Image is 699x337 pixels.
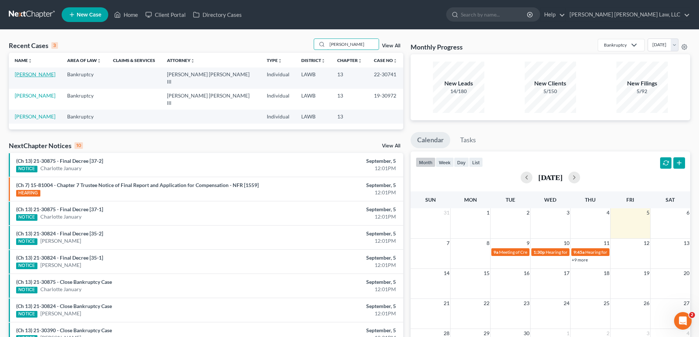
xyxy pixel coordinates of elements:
div: 10 [74,142,83,149]
span: 26 [643,299,650,308]
a: Directory Cases [189,8,245,21]
a: Districtunfold_more [301,58,325,63]
span: 9 [526,239,530,248]
td: 22-30741 [368,67,403,88]
span: 31 [443,208,450,217]
div: 14/180 [433,88,484,95]
a: (Ch 13) 21-30824 - Final Decree [35-2] [16,230,103,237]
span: Hearing for [PERSON_NAME] [546,249,603,255]
div: Bankruptcy [604,42,627,48]
a: [PERSON_NAME] [15,92,55,99]
a: Charlotte January [40,165,81,172]
a: [PERSON_NAME] [40,237,81,245]
span: 20 [683,269,690,278]
span: 2 [526,208,530,217]
div: 12:01PM [274,261,396,269]
a: [PERSON_NAME] [40,261,81,269]
span: 14 [443,269,450,278]
span: Sun [425,197,436,203]
span: Fri [626,197,634,203]
div: September, 5 [274,182,396,189]
div: September, 5 [274,327,396,334]
a: Case Nounfold_more [374,58,397,63]
div: September, 5 [274,230,396,237]
a: View All [382,43,400,48]
a: Chapterunfold_more [337,58,362,63]
h3: Monthly Progress [411,43,463,51]
td: 19-30972 [368,89,403,110]
td: Individual [261,110,295,123]
span: 2 [689,312,695,318]
div: 3 [51,42,58,49]
span: 22 [483,299,490,308]
span: 10 [563,239,570,248]
div: New Clients [525,79,576,88]
span: 18 [603,269,610,278]
span: 17 [563,269,570,278]
a: (Ch 13) 21-30875 - Final Decree [37-2] [16,158,103,164]
td: Individual [261,89,295,110]
span: Wed [544,197,556,203]
span: 3 [566,208,570,217]
td: LAWB [295,67,331,88]
a: Client Portal [142,8,189,21]
div: 12:01PM [274,165,396,172]
i: unfold_more [190,59,195,63]
div: HEARING [16,190,40,197]
div: NOTICE [16,311,37,318]
i: unfold_more [97,59,101,63]
a: [PERSON_NAME] [15,113,55,120]
span: 1:30p [534,249,545,255]
td: LAWB [295,110,331,123]
td: Bankruptcy [61,89,107,110]
span: 8 [486,239,490,248]
span: 19 [643,269,650,278]
span: 15 [483,269,490,278]
div: NOTICE [16,214,37,221]
a: [PERSON_NAME] [40,310,81,317]
a: Charlotte January [40,213,81,220]
a: [PERSON_NAME] [PERSON_NAME] Law, LLC [566,8,690,21]
div: 12:01PM [274,189,396,196]
td: Individual [261,67,295,88]
i: unfold_more [393,59,397,63]
a: Area of Lawunfold_more [67,58,101,63]
i: unfold_more [358,59,362,63]
div: September, 5 [274,278,396,286]
iframe: Intercom live chat [674,312,692,330]
div: 12:01PM [274,310,396,317]
span: Tue [506,197,515,203]
input: Search by name... [327,39,379,50]
span: Thu [585,197,596,203]
span: 1 [486,208,490,217]
span: 9a [494,249,498,255]
div: September, 5 [274,157,396,165]
div: New Leads [433,79,484,88]
div: NOTICE [16,238,37,245]
a: Help [540,8,565,21]
span: 24 [563,299,570,308]
i: unfold_more [321,59,325,63]
button: list [469,157,483,167]
span: 25 [603,299,610,308]
td: 13 [331,110,368,123]
div: 12:01PM [274,213,396,220]
td: Bankruptcy [61,67,107,88]
div: NOTICE [16,287,37,293]
div: Recent Cases [9,41,58,50]
a: Calendar [411,132,450,148]
span: 11 [603,239,610,248]
div: 12:01PM [274,286,396,293]
a: Nameunfold_more [15,58,32,63]
button: week [436,157,454,167]
input: Search by name... [461,8,528,21]
span: 16 [523,269,530,278]
td: 13 [331,89,368,110]
a: View All [382,143,400,149]
div: NOTICE [16,166,37,172]
span: New Case [77,12,101,18]
h2: [DATE] [538,173,563,181]
div: New Filings [616,79,668,88]
span: 9:45a [574,249,585,255]
a: (Ch 13) 21-30875 - Final Decree [37-1] [16,206,103,212]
